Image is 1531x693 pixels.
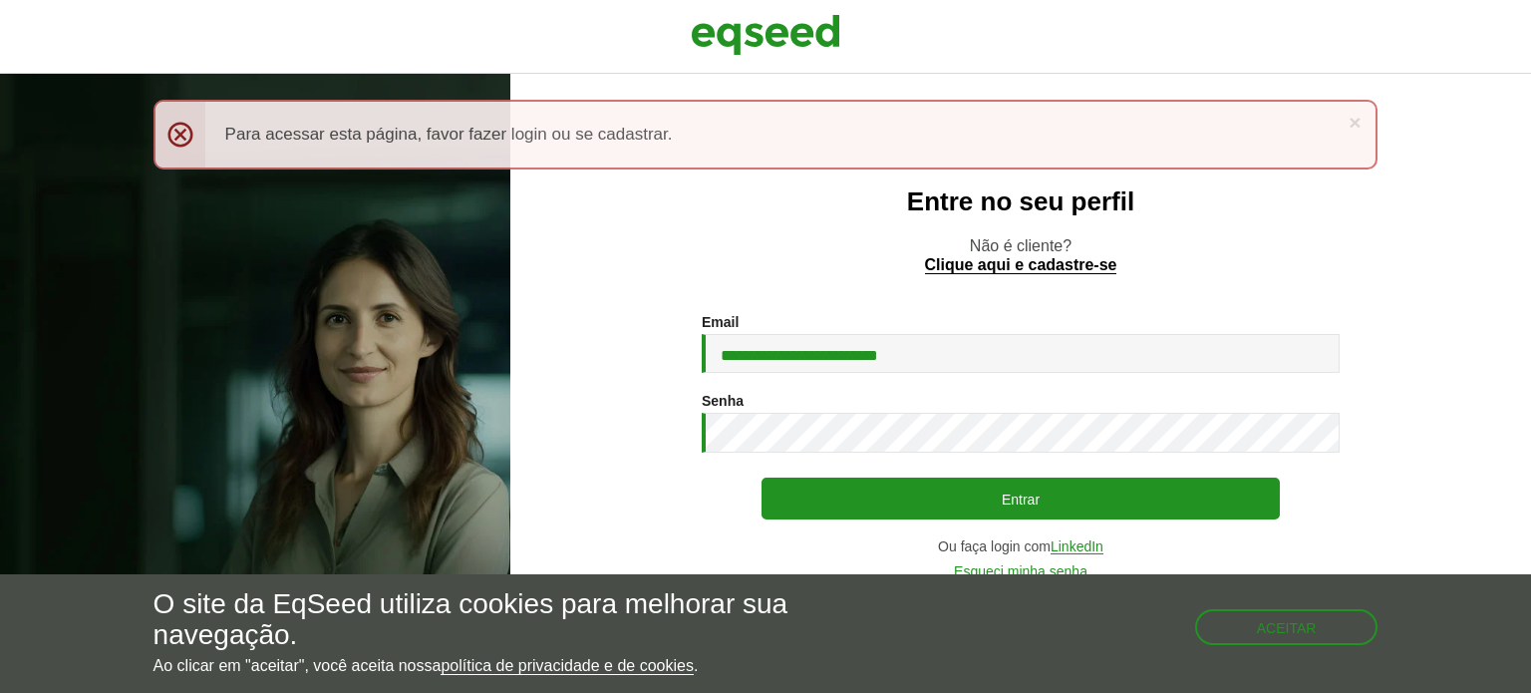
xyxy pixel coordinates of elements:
img: EqSeed Logo [691,10,840,60]
button: Aceitar [1195,609,1378,645]
a: Esqueci minha senha [954,564,1087,579]
a: × [1349,112,1361,133]
h2: Entre no seu perfil [550,187,1491,216]
a: LinkedIn [1051,539,1103,554]
div: Ou faça login com [702,539,1340,554]
button: Entrar [762,478,1280,520]
p: Não é cliente? [550,236,1491,274]
div: Para acessar esta página, favor fazer login ou se cadastrar. [153,100,1378,170]
a: Clique aqui e cadastre-se [925,257,1117,274]
label: Email [702,315,739,329]
label: Senha [702,394,744,408]
p: Ao clicar em "aceitar", você aceita nossa . [153,656,888,675]
h5: O site da EqSeed utiliza cookies para melhorar sua navegação. [153,589,888,651]
a: política de privacidade e de cookies [441,658,694,675]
